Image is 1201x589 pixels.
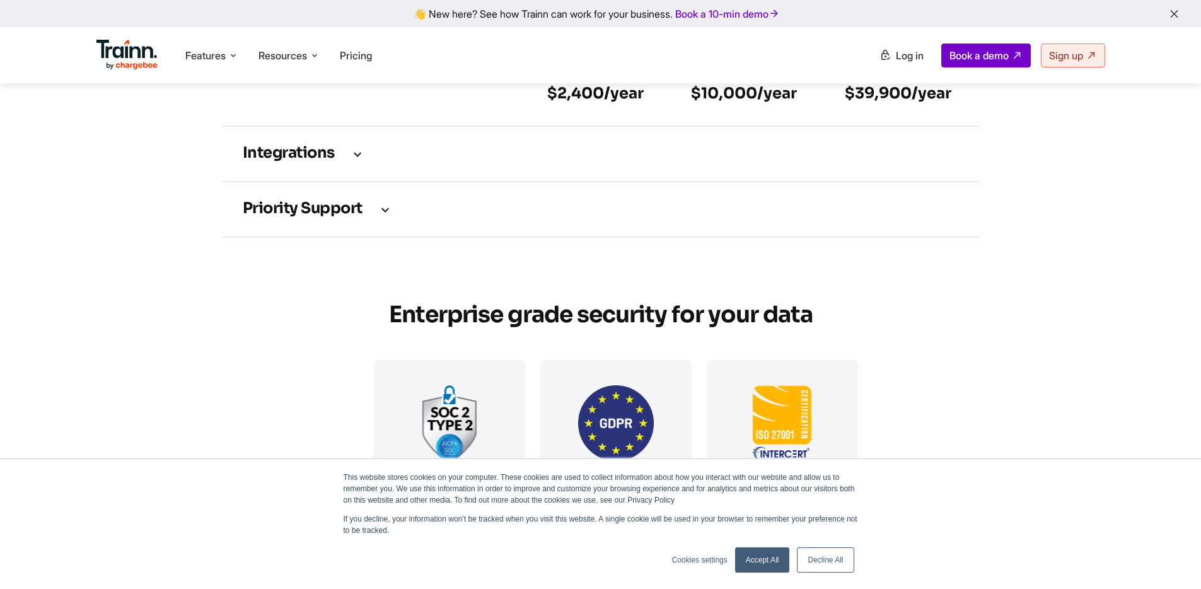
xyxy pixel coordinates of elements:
h6: $2,400/year [547,83,651,103]
a: Accept All [735,547,790,573]
h2: Enterprise grade security for your data [374,294,828,335]
a: Pricing [340,49,372,62]
a: Book a 10-min demo [673,5,782,23]
span: Book a demo [949,49,1009,62]
a: Decline All [797,547,854,573]
span: Log in [896,49,924,62]
a: Sign up [1041,44,1105,67]
a: Cookies settings [672,554,728,566]
h3: Integrations [243,147,959,161]
a: Book a demo [941,44,1031,67]
img: soc2 [412,385,487,461]
h6: $10,000/year [691,83,804,103]
p: This website stores cookies on your computer. These cookies are used to collect information about... [344,472,858,506]
a: Log in [872,44,931,67]
span: Sign up [1049,49,1083,62]
p: If you decline, your information won’t be tracked when you visit this website. A single cookie wi... [344,513,858,536]
span: Features [185,49,226,62]
h6: $39,900/year [845,83,959,103]
h3: Priority support [243,202,959,216]
span: Resources [258,49,307,62]
img: GDPR.png [578,385,654,461]
img: ISO [745,385,820,461]
img: Trainn Logo [96,40,158,70]
div: 👋 New here? See how Trainn can work for your business. [8,8,1193,20]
